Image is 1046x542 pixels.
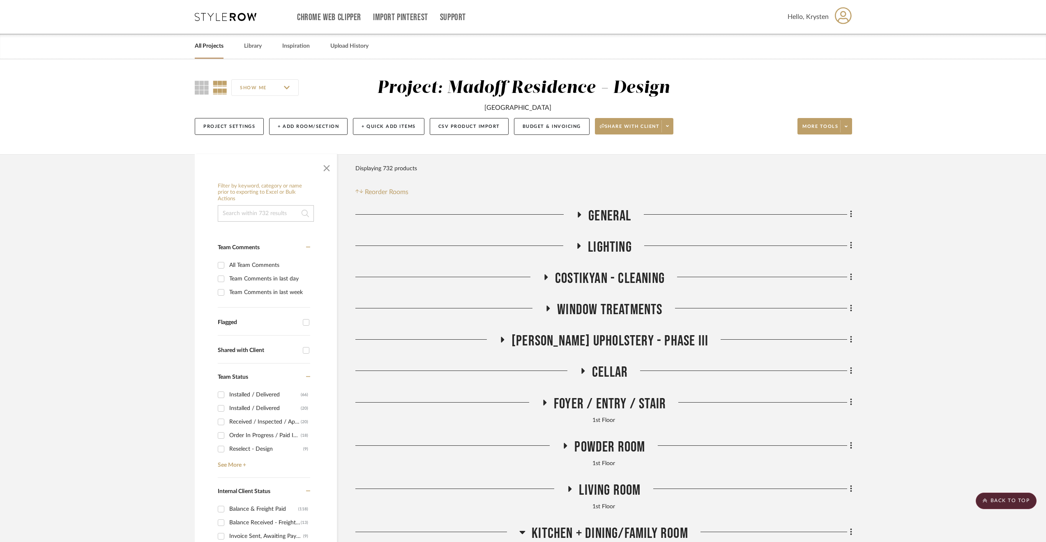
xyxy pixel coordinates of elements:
[298,503,308,516] div: (118)
[355,459,852,468] div: 1st Floor
[229,442,303,456] div: Reselect - Design
[355,160,417,177] div: Displaying 732 products
[218,245,260,250] span: Team Comments
[218,347,299,354] div: Shared with Client
[595,118,674,134] button: Share with client
[318,158,335,175] button: Close
[282,41,310,52] a: Inspiration
[440,14,466,21] a: Support
[218,205,314,222] input: Search within 732 results
[218,319,299,326] div: Flagged
[229,429,301,442] div: Order In Progress / Paid In Full w/ Freight, No Balance due
[355,503,852,512] div: 1st Floor
[484,103,551,113] div: [GEOGRAPHIC_DATA]
[557,301,662,319] span: Window Treatments
[330,41,369,52] a: Upload History
[229,503,298,516] div: Balance & Freight Paid
[218,489,270,494] span: Internal Client Status
[373,14,428,21] a: Import Pinterest
[229,286,308,299] div: Team Comments in last week
[355,416,852,425] div: 1st Floor
[297,14,361,21] a: Chrome Web Clipper
[195,41,223,52] a: All Projects
[377,79,670,97] div: Project: Madoff Residence - Design
[229,388,301,401] div: Installed / Delivered
[554,395,666,413] span: Foyer / Entry / Stair
[218,183,314,202] h6: Filter by keyword, category or name prior to exporting to Excel or Bulk Actions
[797,118,852,134] button: More tools
[218,374,248,380] span: Team Status
[555,270,665,287] span: Costikyan - Cleaning
[229,272,308,285] div: Team Comments in last day
[301,516,308,529] div: (13)
[802,123,838,136] span: More tools
[514,118,590,135] button: Budget & Invoicing
[365,187,408,197] span: Reorder Rooms
[588,207,631,225] span: General
[301,402,308,415] div: (20)
[269,118,348,135] button: + Add Room/Section
[229,415,301,429] div: Received / Inspected / Approved
[588,239,632,256] span: Lighting
[229,402,301,415] div: Installed / Delivered
[301,429,308,442] div: (18)
[574,438,645,456] span: Powder Room
[216,456,310,469] a: See More +
[229,259,308,272] div: All Team Comments
[195,118,264,135] button: Project Settings
[976,493,1037,509] scroll-to-top-button: BACK TO TOP
[303,442,308,456] div: (9)
[355,187,408,197] button: Reorder Rooms
[592,364,628,381] span: Cellar
[301,388,308,401] div: (66)
[600,123,660,136] span: Share with client
[353,118,424,135] button: + Quick Add Items
[229,516,301,529] div: Balance Received - Freight Due
[579,482,641,499] span: Living Room
[430,118,509,135] button: CSV Product Import
[301,415,308,429] div: (20)
[511,332,708,350] span: [PERSON_NAME] Upholstery - Phase III
[788,12,829,22] span: Hello, Krysten
[244,41,262,52] a: Library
